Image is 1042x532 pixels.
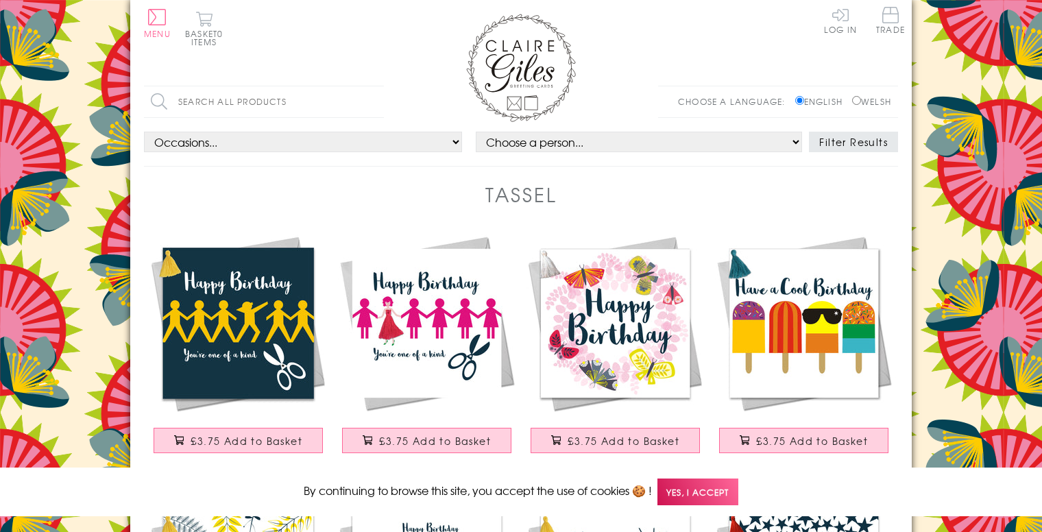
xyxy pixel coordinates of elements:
a: Birthday Card, Butterfly Wreath, Embellished with a colourful tassel £3.75 Add to Basket [521,229,710,467]
button: £3.75 Add to Basket [342,428,512,453]
span: Trade [876,7,905,34]
button: £3.75 Add to Basket [154,428,324,453]
label: Welsh [852,95,891,108]
button: Menu [144,9,171,38]
a: Birthday Card, Paperchain Girls, Embellished with a colourful tassel £3.75 Add to Basket [332,229,521,467]
img: Birthday Card, Butterfly Wreath, Embellished with a colourful tassel [521,229,710,418]
img: Birthday Card, Paperchain Girls, Embellished with a colourful tassel [332,229,521,418]
button: £3.75 Add to Basket [719,428,889,453]
span: £3.75 Add to Basket [379,434,491,448]
span: £3.75 Add to Basket [568,434,679,448]
label: English [795,95,849,108]
a: Birthday Card, Ice Lollies, Cool Birthday, Embellished with a colourful tassel £3.75 Add to Basket [710,229,898,467]
button: Filter Results [809,132,898,152]
input: Search all products [144,86,384,117]
a: Trade [876,7,905,36]
span: Menu [144,27,171,40]
span: Yes, I accept [657,479,738,505]
a: Birthday Card, Dab Man, One of a Kind, Embellished with a colourful tassel £3.75 Add to Basket [144,229,332,467]
input: English [795,96,804,105]
p: Choose a language: [678,95,792,108]
span: £3.75 Add to Basket [191,434,302,448]
button: £3.75 Add to Basket [531,428,701,453]
a: Log In [824,7,857,34]
button: Basket0 items [185,11,223,46]
h1: Tassel [485,180,557,208]
img: Birthday Card, Dab Man, One of a Kind, Embellished with a colourful tassel [144,229,332,418]
span: 0 items [191,27,223,48]
input: Search [370,86,384,117]
input: Welsh [852,96,861,105]
img: Claire Giles Greetings Cards [466,14,576,122]
img: Birthday Card, Ice Lollies, Cool Birthday, Embellished with a colourful tassel [710,229,898,418]
span: £3.75 Add to Basket [756,434,868,448]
